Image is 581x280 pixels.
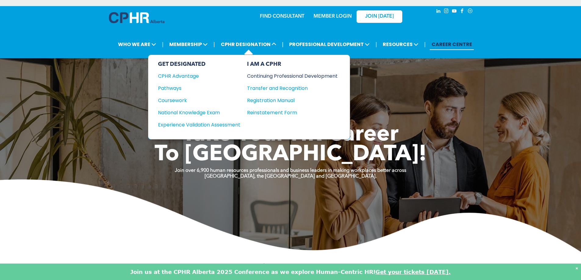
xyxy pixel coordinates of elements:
div: Coursework [158,97,232,104]
div: Dismiss notification [576,265,578,271]
li: | [162,38,163,51]
div: Continuing Professional Development [247,72,328,80]
img: A blue and white logo for cp alberta [109,12,164,23]
a: Social network [467,8,474,16]
a: Coursework [158,97,240,104]
a: MEMBER LOGIN [314,14,352,19]
div: I AM A CPHR [247,61,338,68]
div: National Knowledge Exam [158,109,232,116]
a: CAREER CENTRE [430,39,474,50]
li: | [424,38,426,51]
a: Get your tickets [DATE]. [375,268,451,275]
a: JOIN [DATE] [357,10,402,23]
a: National Knowledge Exam [158,109,240,116]
span: WHO WE ARE [116,39,158,50]
div: Experience Validation Assessment [158,121,232,129]
li: | [213,38,215,51]
div: Reinstatement Form [247,109,328,116]
a: Reinstatement Form [247,109,338,116]
span: CPHR DESIGNATION [219,39,278,50]
a: facebook [459,8,466,16]
span: RESOURCES [381,39,420,50]
a: Experience Validation Assessment [158,121,240,129]
span: MEMBERSHIP [167,39,210,50]
span: PROFESSIONAL DEVELOPMENT [287,39,371,50]
span: Announcements [261,263,320,270]
div: Transfer and Recognition [247,84,328,92]
a: Transfer and Recognition [247,84,338,92]
strong: [GEOGRAPHIC_DATA], the [GEOGRAPHIC_DATA] and [GEOGRAPHIC_DATA]. [205,174,377,179]
li: | [375,38,377,51]
div: GET DESIGNATED [158,61,240,68]
a: Pathways [158,84,240,92]
div: CPHR Advantage [158,72,232,80]
span: To [GEOGRAPHIC_DATA]! [155,144,427,166]
a: linkedin [435,8,442,16]
a: instagram [443,8,450,16]
font: Join us at the CPHR Alberta 2025 Conference as we explore Human-Centric HR! [130,268,375,275]
strong: Join over 6,900 human resources professionals and business leaders in making workplaces better ac... [175,168,406,173]
a: Continuing Professional Development [247,72,338,80]
li: | [282,38,284,51]
a: FIND CONSULTANT [260,14,304,19]
a: youtube [451,8,458,16]
div: Pathways [158,84,232,92]
span: JOIN [DATE] [365,14,394,19]
div: Registration Manual [247,97,328,104]
a: CPHR Advantage [158,72,240,80]
a: Registration Manual [247,97,338,104]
